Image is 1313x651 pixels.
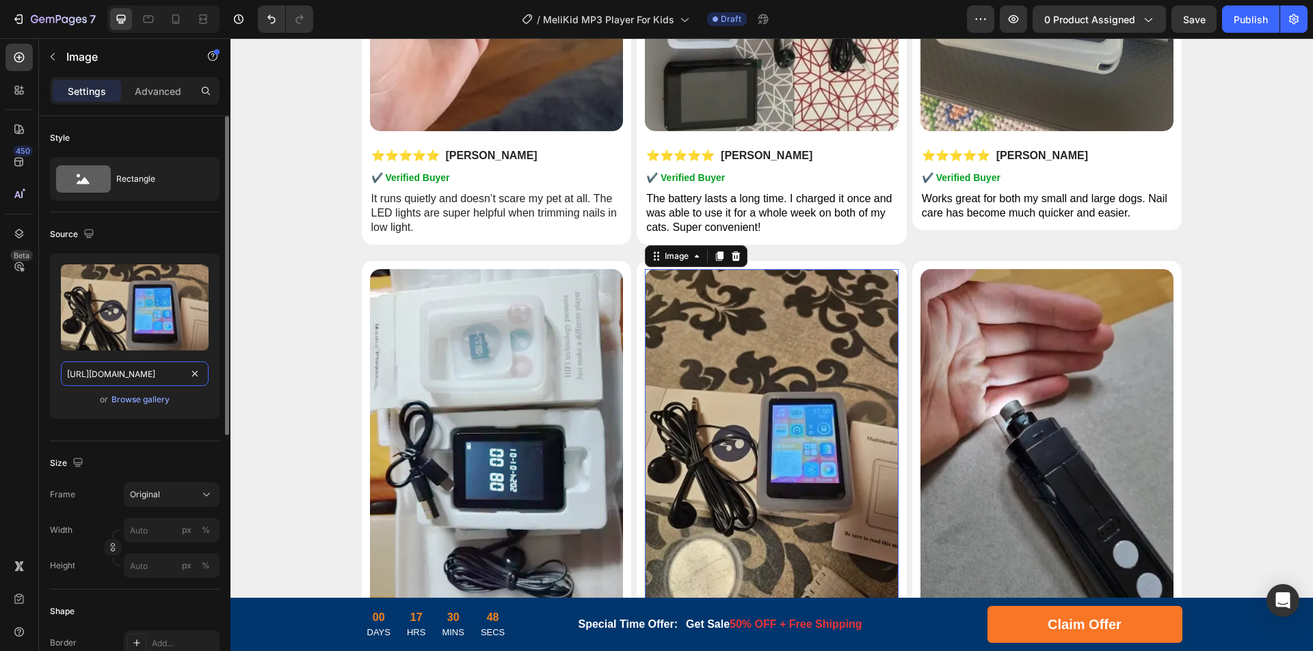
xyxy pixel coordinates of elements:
button: % [178,522,195,538]
div: Beta [10,250,33,261]
p: ⭐⭐⭐⭐⭐ [PERSON_NAME] [141,111,392,125]
div: px [182,559,191,572]
div: Size [50,454,86,473]
div: 450 [13,146,33,156]
input: https://example.com/image.jpg [61,361,209,386]
p: ⭐⭐⭐⭐⭐ [PERSON_NAME] [691,111,942,125]
button: Save [1171,5,1217,33]
iframe: Design area [230,38,1313,651]
img: Melikid-rv-2.webp [414,231,668,568]
button: Publish [1222,5,1279,33]
button: 7 [5,5,102,33]
div: Open Intercom Messenger [1266,584,1299,617]
div: Source [50,225,97,244]
p: It runs quietly and doesn’t scare my pet at all. The LED lights are super helpful when trimming n... [141,154,392,196]
p: Image [66,49,183,65]
a: Claim Offer [757,568,952,605]
label: Frame [50,488,75,501]
p: ✔️ Verified Buyer [141,133,392,146]
button: Original [124,482,220,507]
div: Publish [1234,12,1268,27]
span: Original [130,488,160,501]
p: ✔️ Verified Buyer [416,133,667,146]
div: 48 [250,571,274,587]
button: Browse gallery [111,393,170,406]
div: % [202,559,210,572]
button: % [178,557,195,574]
div: Claim Offer [817,576,891,596]
span: Save [1183,14,1206,25]
strong: Special Time Offer: [348,580,448,592]
input: px% [124,518,220,542]
p: Advanced [135,84,181,98]
span: 50% OFF + Free Shipping [499,580,631,592]
img: Melikid-rv-4.webp [140,231,393,568]
p: Get Sale [455,578,631,594]
span: Draft [721,13,741,25]
p: Settings [68,84,106,98]
div: Browse gallery [111,393,170,406]
div: Style [50,132,70,144]
span: 0 product assigned [1044,12,1135,27]
button: 0 product assigned [1033,5,1166,33]
input: px% [124,553,220,578]
button: px [198,557,214,574]
div: Shape [50,605,75,618]
div: Border [50,637,77,649]
span: The battery lasts a long time. I charged it once and was able to use it for a whole week on both ... [416,154,661,195]
button: px [198,522,214,538]
span: Works great for both my small and large dogs. Nail care has become much quicker and easier. [691,154,937,180]
p: ✔️ Verified Buyer [691,133,942,146]
div: px [182,524,191,536]
p: SECS [250,587,274,601]
div: Undo/Redo [258,5,313,33]
div: Image [432,212,461,224]
span: or [100,391,108,408]
p: 7 [90,11,96,27]
img: PediPawNailTrimmer-rv-3.webp [690,231,944,568]
label: Height [50,559,75,572]
div: % [202,524,210,536]
span: MeliKid MP3 Player For Kids [543,12,674,27]
img: preview-image [61,264,209,350]
div: Add... [152,637,216,650]
span: / [537,12,540,27]
div: Rectangle [116,163,200,195]
p: ⭐⭐⭐⭐⭐ [PERSON_NAME] [416,111,667,125]
label: Width [50,524,72,536]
